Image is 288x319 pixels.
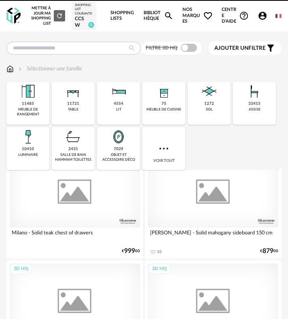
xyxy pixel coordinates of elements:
[114,101,123,106] div: 4554
[109,82,128,101] img: Literie.png
[208,41,282,55] button: Ajouter unfiltre Filter icon
[204,101,214,106] div: 1272
[17,65,82,73] div: Sélectionner une famille
[157,249,162,254] div: 10
[100,153,138,162] div: objet et accessoire déco
[114,147,123,152] div: 7029
[10,228,140,244] div: Milano - Solid teak chest of drawers
[239,11,249,21] span: Help Circle Outline icon
[67,101,79,106] div: 11721
[146,107,181,112] div: meuble de cuisine
[18,82,38,101] img: Meuble%20de%20rangement.png
[245,82,264,101] img: Assise.png
[206,107,213,112] div: sol
[10,264,32,274] div: 3D HQ
[161,101,166,106] div: 75
[214,45,266,52] span: filtre
[142,127,185,170] div: Voir tout
[18,153,38,157] div: luminaire
[56,14,63,18] span: Refresh icon
[148,264,170,274] div: 3D HQ
[6,65,14,73] img: svg+xml;base64,PHN2ZyB3aWR0aD0iMTYiIGhlaWdodD0iMTciIHZpZXdCb3g9IjAgMCAxNiAxNyIgZmlsbD0ibm9uZSIgeG...
[258,11,271,21] span: Account Circle icon
[275,13,282,19] img: fr
[75,3,93,28] a: Shopping List courante CCSW 0
[157,142,170,155] img: more.7b13dc1.svg
[64,82,83,101] img: Table.png
[88,22,94,28] span: 0
[260,249,278,254] div: € 00
[30,6,65,26] div: Mettre à jour ma Shopping List
[9,107,47,117] div: meuble de rangement
[266,43,275,53] span: Filter icon
[109,127,128,147] img: Miroir.png
[17,65,23,73] img: svg+xml;base64,PHN2ZyB3aWR0aD0iMTYiIGhlaWdodD0iMTYiIHZpZXdCb3g9IjAgMCAxNiAxNiIgZmlsbD0ibm9uZSIgeG...
[145,151,282,259] a: 3D HQ [PERSON_NAME] - Solid mahogany sideboard 150 cm 10 €87900
[75,3,93,16] div: Shopping List courante
[75,16,93,28] div: CCSW
[6,151,143,259] a: 3D HQ Milano - Solid teak chest of drawers €99900
[6,8,21,24] img: OXP
[148,228,278,244] div: [PERSON_NAME] - Solid mahogany sideboard 150 cm
[249,107,260,112] div: assise
[122,249,140,254] div: € 00
[154,82,174,101] img: Rangement.png
[146,45,178,50] span: Filtre 3D HQ
[164,11,174,21] span: Magnify icon
[22,147,34,152] div: 10410
[18,127,38,147] img: Luminaire.png
[64,127,83,147] img: Salle%20de%20bain.png
[199,82,219,101] img: Sol.png
[258,11,267,21] span: Account Circle icon
[54,153,92,162] div: salle de bain hammam toilettes
[263,249,273,254] span: 879
[214,45,248,51] span: Ajouter un
[68,107,78,112] div: table
[248,101,260,106] div: 33415
[222,7,249,25] span: Centre d'aideHelp Circle Outline icon
[22,101,34,106] div: 11485
[203,11,213,21] span: Heart Outline icon
[116,107,121,112] div: lit
[68,147,78,152] div: 2431
[124,249,135,254] span: 999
